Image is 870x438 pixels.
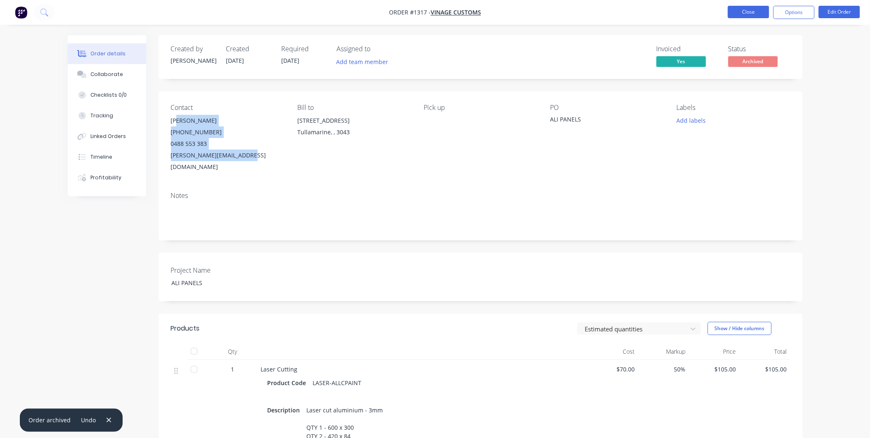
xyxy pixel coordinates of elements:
[226,45,272,53] div: Created
[550,115,654,126] div: ALI PANELS
[90,174,121,181] div: Profitability
[68,126,146,147] button: Linked Orders
[297,115,410,126] div: [STREET_ADDRESS]
[773,6,815,19] button: Options
[171,138,284,150] div: 0488 553 383
[819,6,860,18] button: Edit Order
[689,343,740,360] div: Price
[68,64,146,85] button: Collaborate
[90,153,112,161] div: Timeline
[68,147,146,167] button: Timeline
[550,104,664,112] div: PO
[297,126,410,138] div: Tullamarine, , 3043
[297,104,410,112] div: Bill to
[171,324,200,333] div: Products
[28,416,71,424] div: Order archived
[337,56,393,67] button: Add team member
[165,277,268,289] div: ALI PANELS
[677,104,790,112] div: Labels
[68,85,146,105] button: Checklists 0/0
[171,126,284,138] div: [PHONE_NUMBER]
[282,57,300,64] span: [DATE]
[638,343,689,360] div: Markup
[268,377,310,389] div: Product Code
[282,45,327,53] div: Required
[728,56,778,67] span: Archived
[208,343,258,360] div: Qty
[657,45,718,53] div: Invoiced
[642,365,686,374] span: 50%
[90,133,126,140] div: Linked Orders
[171,150,284,173] div: [PERSON_NAME][EMAIL_ADDRESS][DOMAIN_NAME]
[588,343,639,360] div: Cost
[171,56,216,65] div: [PERSON_NAME]
[171,104,284,112] div: Contact
[90,71,123,78] div: Collaborate
[740,343,790,360] div: Total
[171,45,216,53] div: Created by
[68,167,146,188] button: Profitability
[310,377,365,389] div: LASER-ALLCPAINT
[77,414,100,426] button: Undo
[672,115,710,126] button: Add labels
[424,104,537,112] div: Pick up
[171,265,274,275] label: Project Name
[90,112,113,119] div: Tracking
[692,365,737,374] span: $105.00
[90,91,127,99] div: Checklists 0/0
[332,56,393,67] button: Add team member
[68,105,146,126] button: Tracking
[268,404,303,416] div: Description
[431,9,481,17] a: Vinage Customs
[261,365,298,373] span: Laser Cutting
[171,192,790,200] div: Notes
[90,50,126,57] div: Order details
[297,115,410,141] div: [STREET_ADDRESS]Tullamarine, , 3043
[171,115,284,126] div: [PERSON_NAME]
[591,365,635,374] span: $70.00
[743,365,787,374] span: $105.00
[708,322,772,335] button: Show / Hide columns
[728,6,769,18] button: Close
[68,43,146,64] button: Order details
[226,57,244,64] span: [DATE]
[389,9,431,17] span: Order #1317 -
[171,115,284,173] div: [PERSON_NAME][PHONE_NUMBER]0488 553 383[PERSON_NAME][EMAIL_ADDRESS][DOMAIN_NAME]
[728,45,790,53] div: Status
[337,45,420,53] div: Assigned to
[657,56,706,67] span: Yes
[15,6,27,19] img: Factory
[231,365,235,374] span: 1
